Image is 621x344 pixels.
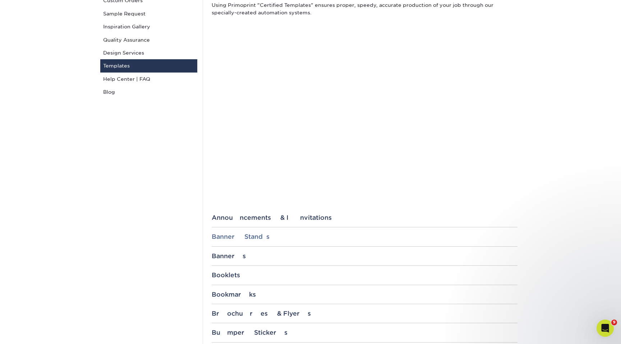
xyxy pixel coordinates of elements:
iframe: Google Customer Reviews [2,322,61,341]
div: Banners [212,252,517,260]
div: Announcements & Invitations [212,214,517,221]
div: Brochures & Flyers [212,310,517,317]
iframe: Intercom live chat [597,320,614,337]
a: Help Center | FAQ [100,73,197,85]
div: Bookmarks [212,291,517,298]
a: Blog [100,85,197,98]
div: Booklets [212,271,517,279]
a: Sample Request [100,7,197,20]
div: Bumper Stickers [212,329,517,336]
a: Design Services [100,46,197,59]
span: 9 [611,320,617,325]
div: Banner Stands [212,233,517,240]
a: Inspiration Gallery [100,20,197,33]
p: Using Primoprint "Certified Templates" ensures proper, speedy, accurate production of your job th... [212,1,517,19]
a: Templates [100,59,197,72]
a: Quality Assurance [100,33,197,46]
